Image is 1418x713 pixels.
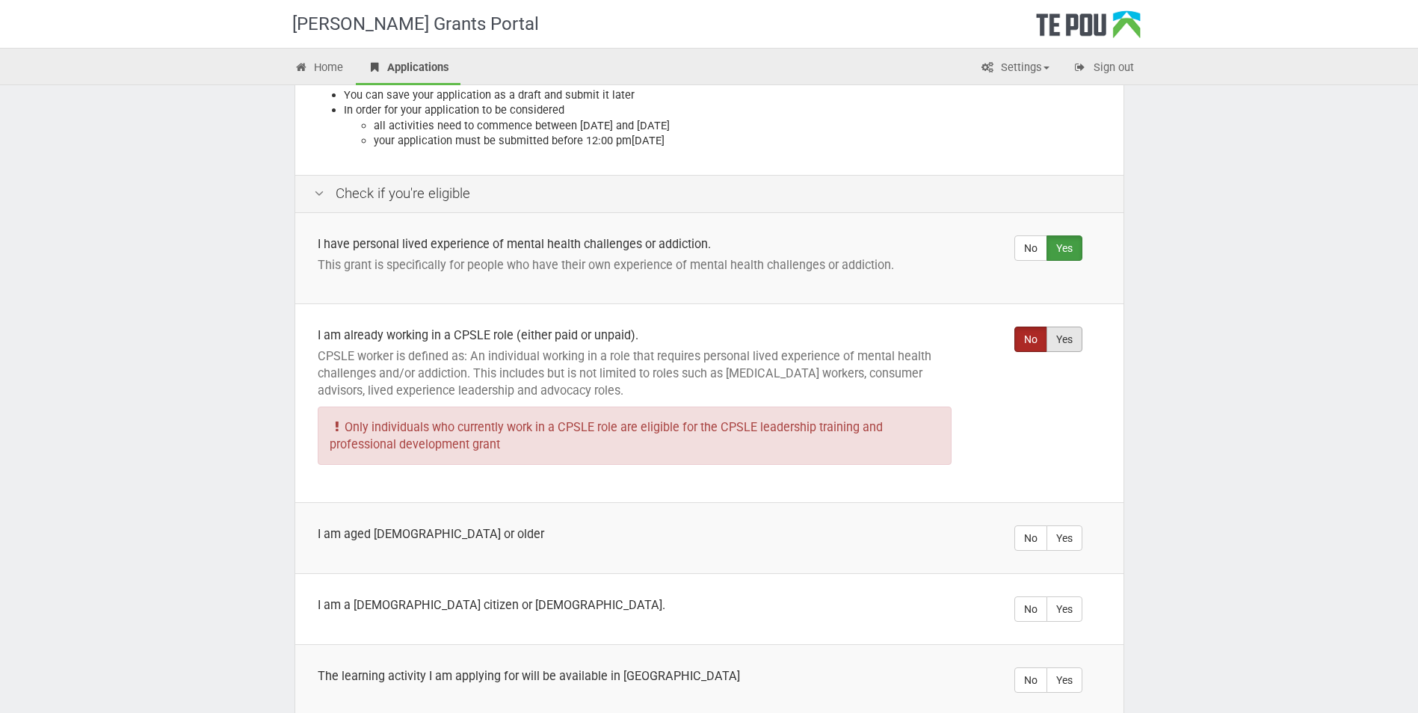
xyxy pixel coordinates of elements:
div: The learning activity I am applying for will be available in [GEOGRAPHIC_DATA] [318,667,952,685]
div: I am already working in a CPSLE role (either paid or unpaid). [318,327,952,344]
li: In order for your application to be considered [344,102,1105,149]
label: No [1014,596,1047,622]
a: Settings [970,52,1061,85]
li: your application must be submitted before 12:00 pm[DATE] [374,133,1105,149]
label: Yes [1046,525,1082,551]
div: I am a [DEMOGRAPHIC_DATA] citizen or [DEMOGRAPHIC_DATA]. [318,596,952,614]
p: This grant is specifically for people who have their own experience of mental health challenges o... [318,256,952,274]
label: Yes [1046,596,1082,622]
label: Yes [1046,327,1082,352]
li: all activities need to commence between [DATE] and [DATE] [374,118,1105,134]
div: Only individuals who currently work in a CPSLE role are eligible for the CPSLE leadership trainin... [318,407,952,465]
div: I am aged [DEMOGRAPHIC_DATA] or older [318,525,952,543]
label: No [1014,235,1047,261]
label: Yes [1046,667,1082,693]
label: No [1014,327,1047,352]
a: Sign out [1062,52,1145,85]
div: Te Pou Logo [1036,10,1141,48]
p: CPSLE worker is defined as: An individual working in a role that requires personal lived experien... [318,348,952,399]
li: You can save your application as a draft and submit it later [344,87,1105,103]
label: No [1014,667,1047,693]
div: Check if you're eligible [295,175,1123,213]
div: I have personal lived experience of mental health challenges or addiction. [318,235,952,253]
a: Applications [356,52,460,85]
label: Yes [1046,235,1082,261]
a: Home [283,52,355,85]
label: No [1014,525,1047,551]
